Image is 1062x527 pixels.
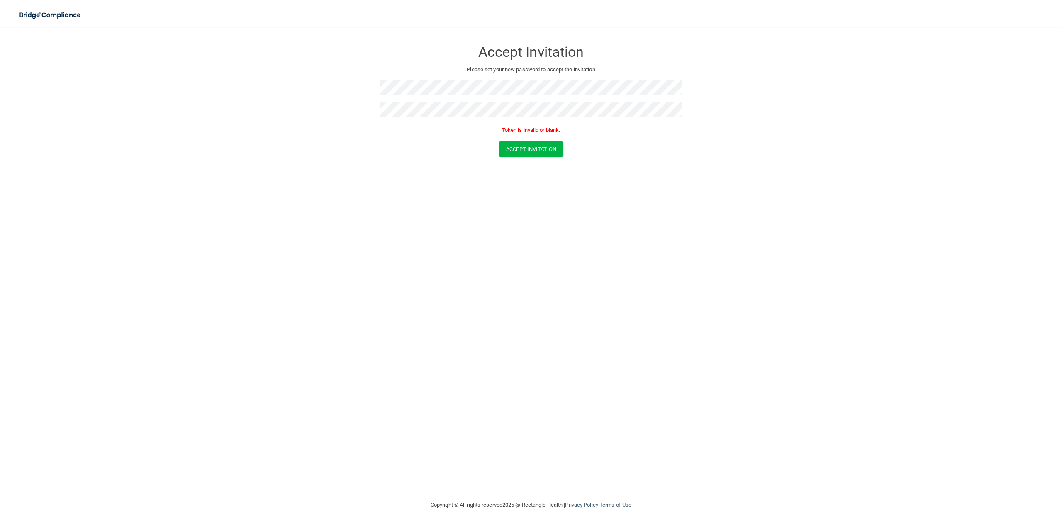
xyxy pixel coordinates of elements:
button: Accept Invitation [499,141,563,157]
iframe: Drift Widget Chat Controller [918,468,1052,501]
div: Copyright © All rights reserved 2025 @ Rectangle Health | | [380,492,682,518]
h3: Accept Invitation [380,44,682,60]
img: bridge_compliance_login_screen.278c3ca4.svg [12,7,89,24]
a: Terms of Use [599,502,631,508]
a: Privacy Policy [565,502,598,508]
p: Token is invalid or blank. [380,125,682,135]
p: Please set your new password to accept the invitation [386,65,676,75]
